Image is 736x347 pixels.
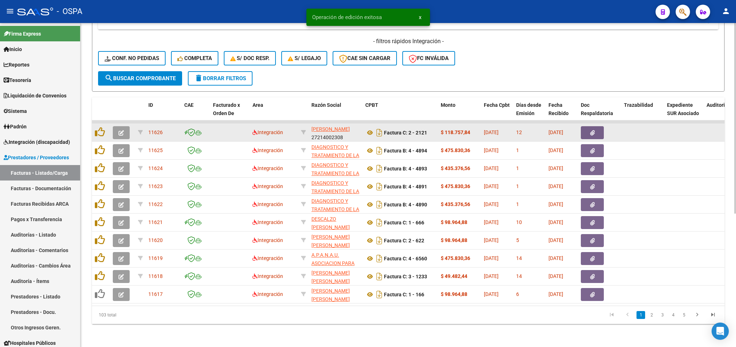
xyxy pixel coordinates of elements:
button: Buscar Comprobante [98,71,182,86]
li: page 4 [668,309,679,321]
strong: $ 475.830,36 [441,183,470,189]
span: [PERSON_NAME] [PERSON_NAME] [311,234,350,248]
span: [DATE] [484,129,499,135]
span: Borrar Filtros [194,75,246,82]
button: Borrar Filtros [188,71,253,86]
span: 5 [516,237,519,243]
span: A.P.A.N.A.U. ASOCIACION PARA AYUDA AL NI#O AUTISTA [311,252,355,282]
button: S/ Doc Resp. [224,51,276,65]
span: Fecha Cpbt [484,102,510,108]
span: [DATE] [484,147,499,153]
span: FC Inválida [409,55,449,61]
datatable-header-cell: Area [250,97,298,129]
span: 11625 [148,147,163,153]
i: Descargar documento [375,127,384,138]
span: [DATE] [548,129,563,135]
span: 11623 [148,183,163,189]
a: 1 [637,311,645,319]
span: Hospitales Públicos [4,339,56,347]
strong: Factura C: 3 - 1233 [384,274,427,279]
span: DIAGNOSTICO Y TRATAMIENTO DE LA COMUNICACION SA [311,144,359,166]
i: Descargar documento [375,253,384,264]
i: Descargar documento [375,163,384,174]
datatable-header-cell: Fecha Recibido [546,97,578,129]
span: Padrón [4,123,27,131]
strong: $ 98.964,88 [441,237,467,243]
a: 4 [669,311,677,319]
i: Descargar documento [375,181,384,192]
span: Liquidación de Convenios [4,92,66,100]
a: go to first page [605,311,619,319]
li: page 1 [635,309,646,321]
mat-icon: person [722,7,730,15]
span: Integración [253,165,283,171]
span: DESCALZO [PERSON_NAME] [311,216,350,230]
span: 12 [516,129,522,135]
button: x [413,11,427,24]
span: Conf. no pedidas [105,55,159,61]
span: [DATE] [484,219,499,225]
strong: Factura C: 2 - 2121 [384,130,427,136]
span: Prestadores / Proveedores [4,154,69,161]
span: [DATE] [548,273,563,279]
span: [DATE] [548,147,563,153]
strong: $ 118.757,84 [441,129,470,135]
i: Descargar documento [375,217,384,228]
span: 11621 [148,219,163,225]
span: 11626 [148,129,163,135]
i: Descargar documento [375,289,384,300]
span: Integración [253,201,283,207]
datatable-header-cell: Expediente SUR Asociado [664,97,704,129]
datatable-header-cell: CPBT [362,97,438,129]
div: 27260684340 [311,269,360,284]
h4: - filtros rápidos Integración - [98,37,718,45]
span: [DATE] [484,201,499,207]
div: 30641029080 [311,251,360,266]
span: [DATE] [548,183,563,189]
datatable-header-cell: Fecha Cpbt [481,97,513,129]
span: Expediente SUR Asociado [667,102,699,116]
span: 14 [516,255,522,261]
strong: $ 475.830,36 [441,255,470,261]
span: DIAGNOSTICO Y TRATAMIENTO DE LA COMUNICACION SA [311,180,359,202]
div: 33715973079 [311,161,360,176]
a: 2 [647,311,656,319]
strong: Factura C: 2 - 622 [384,238,424,243]
button: Completa [171,51,218,65]
mat-icon: menu [6,7,14,15]
button: FC Inválida [402,51,455,65]
datatable-header-cell: Días desde Emisión [513,97,546,129]
i: Descargar documento [375,145,384,156]
span: Integración [253,129,283,135]
span: Sistema [4,107,27,115]
strong: $ 475.830,36 [441,147,470,153]
span: 10 [516,219,522,225]
span: [PERSON_NAME] [PERSON_NAME] [311,288,350,302]
span: Integración (discapacidad) [4,138,70,146]
mat-icon: delete [194,74,203,82]
span: 11620 [148,237,163,243]
a: 3 [658,311,667,319]
div: Open Intercom Messenger [712,323,729,340]
span: Operación de edición exitosa [312,14,382,21]
span: 1 [516,183,519,189]
span: 1 [516,147,519,153]
span: [PERSON_NAME] [PERSON_NAME] [311,270,350,284]
span: Reportes [4,61,29,69]
span: Completa [177,55,212,61]
strong: Factura C: 1 - 166 [384,292,424,297]
strong: $ 49.482,44 [441,273,467,279]
span: [DATE] [548,219,563,225]
span: Integración [253,273,283,279]
span: Integración [253,255,283,261]
span: 11617 [148,291,163,297]
span: Tesorería [4,76,31,84]
div: 33715973079 [311,197,360,212]
span: S/ legajo [288,55,321,61]
span: [DATE] [484,291,499,297]
span: 1 [516,201,519,207]
span: 6 [516,291,519,297]
span: Doc Respaldatoria [581,102,613,116]
span: CAE [184,102,194,108]
i: Descargar documento [375,199,384,210]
